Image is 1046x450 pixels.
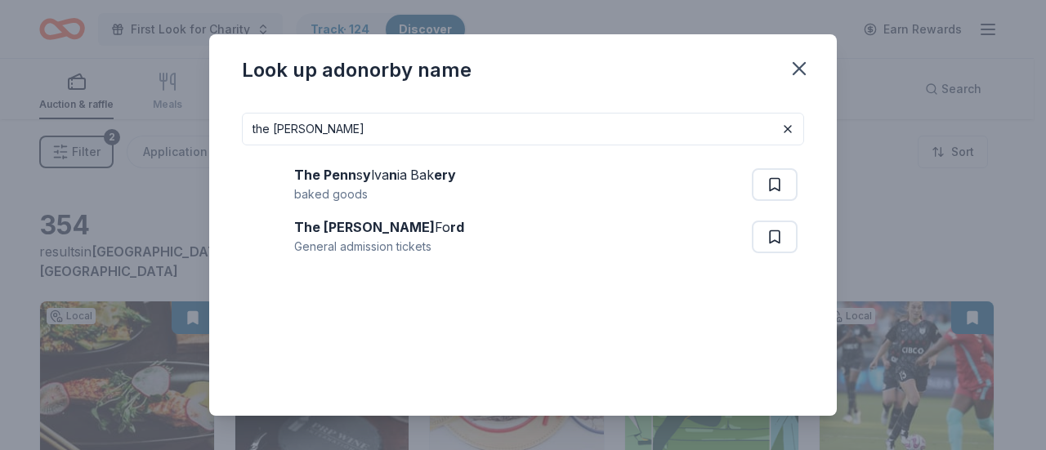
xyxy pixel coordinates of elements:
[242,113,804,145] input: Search
[294,185,456,204] div: baked goods
[363,167,371,183] strong: y
[294,217,464,237] div: Fo
[294,219,435,235] strong: The [PERSON_NAME]
[434,167,456,183] strong: ery
[294,165,456,185] div: s lva ia Bak
[248,165,288,204] img: Image for The Pennsylvania Bakery
[294,237,464,256] div: General admission tickets
[450,219,464,235] strong: rd
[389,167,397,183] strong: n
[248,217,288,256] img: Image for The Henry Ford
[242,57,472,83] div: Look up a donor by name
[294,167,356,183] strong: The Penn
